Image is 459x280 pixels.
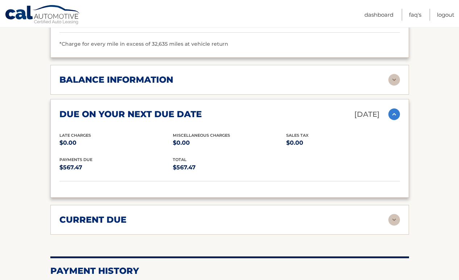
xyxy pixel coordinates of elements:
a: Logout [437,9,454,21]
span: Miscellaneous Charges [173,133,230,138]
img: accordion-rest.svg [388,214,400,226]
span: Sales Tax [286,133,309,138]
a: Dashboard [364,9,393,21]
span: *Charge for every mile in excess of 32,635 miles at vehicle return [59,41,228,47]
span: Payments Due [59,157,92,162]
p: $0.00 [173,138,286,148]
span: Late Charges [59,133,91,138]
a: FAQ's [409,9,421,21]
p: [DATE] [354,108,380,121]
p: $567.47 [59,162,173,173]
p: $0.00 [59,138,173,148]
p: $0.00 [286,138,400,148]
p: $567.47 [173,162,286,173]
h2: Payment History [50,265,409,276]
span: total [173,157,187,162]
h2: balance information [59,74,173,85]
h2: current due [59,214,126,225]
a: Cal Automotive [5,5,81,26]
img: accordion-active.svg [388,108,400,120]
h2: due on your next due date [59,109,202,120]
img: accordion-rest.svg [388,74,400,86]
